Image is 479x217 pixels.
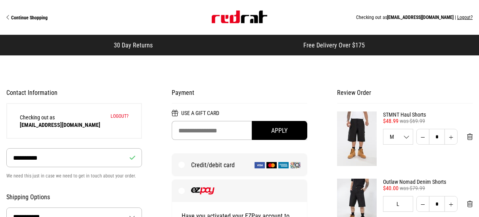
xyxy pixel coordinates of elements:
h2: Review Order [337,89,473,104]
img: Q Card [290,162,301,168]
span: Checking out as [20,114,100,128]
input: Phone [6,148,142,167]
input: Quantity [429,129,445,145]
img: American Express [278,162,289,168]
img: Red Rat [212,11,267,23]
input: Quantity [429,196,445,212]
span: was $79.99 [400,185,425,191]
strong: [EMAIL_ADDRESS][DOMAIN_NAME] [20,122,100,128]
h2: Payment [172,89,307,104]
button: Open LiveChat chat widget [6,3,30,27]
button: Logout? [457,15,473,20]
img: STMNT Haul Shorts [337,111,377,166]
button: Logout? [111,113,128,119]
p: We need this just in case we need to get in touch about your order. [6,171,142,181]
button: Decrease quantity [416,196,429,212]
span: | [455,15,456,20]
span: was $69.99 [400,118,425,124]
span: 30 Day Returns [114,42,153,49]
img: Mastercard [266,162,277,168]
img: EZPAY [191,187,215,194]
span: $48.99 [383,118,399,124]
button: Decrease quantity [416,129,429,145]
h2: Use a Gift Card [172,110,307,121]
span: [EMAIL_ADDRESS][DOMAIN_NAME] [387,15,454,20]
div: Checking out as [123,15,473,20]
button: Increase quantity [445,196,458,212]
img: Visa [255,162,265,168]
button: Remove from cart [461,196,479,212]
h2: Shipping Options [6,193,142,201]
a: STMNT Haul Shorts [383,111,473,118]
div: L [383,196,413,212]
span: Free Delivery Over $175 [304,42,365,49]
h2: Contact Information [6,89,142,97]
button: Increase quantity [445,129,458,145]
button: Apply [252,121,307,140]
iframe: Customer reviews powered by Trustpilot [169,41,288,49]
a: Outlaw Nomad Denim Shorts [383,179,473,185]
span: Continue Shopping [11,15,48,21]
span: M [383,134,413,140]
label: Credit/debit card [172,154,307,176]
button: Remove from cart [461,129,479,145]
span: $40.00 [383,185,399,191]
a: Continue Shopping [6,14,123,21]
